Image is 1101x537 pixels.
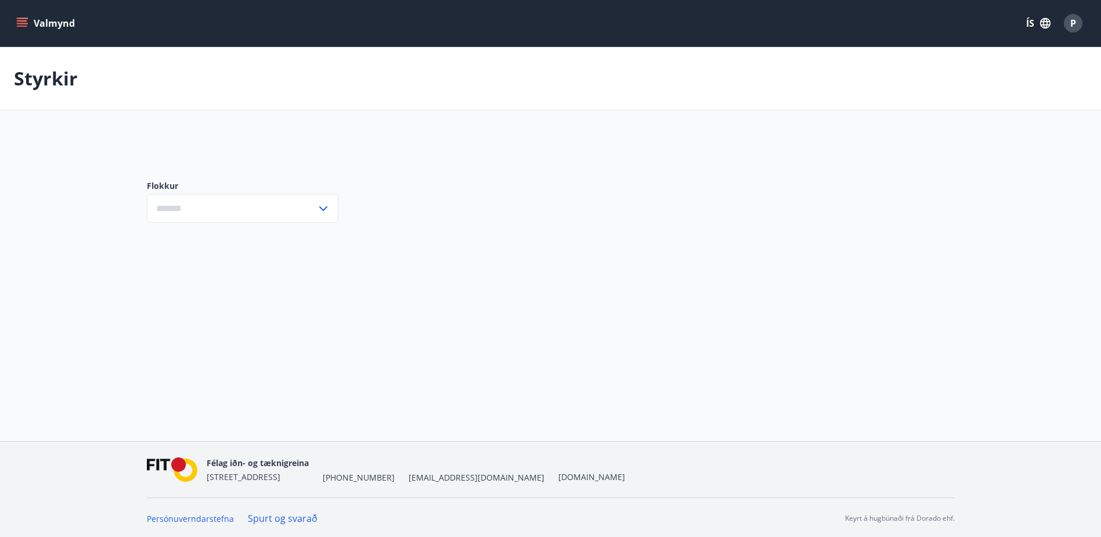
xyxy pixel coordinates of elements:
[147,180,338,192] label: Flokkur
[845,513,955,524] p: Keyrt á hugbúnaði frá Dorado ehf.
[14,66,78,91] p: Styrkir
[1059,9,1087,37] button: P
[409,472,544,484] span: [EMAIL_ADDRESS][DOMAIN_NAME]
[558,471,625,482] a: [DOMAIN_NAME]
[207,457,309,468] span: Félag iðn- og tæknigreina
[1020,13,1057,34] button: ÍS
[14,13,80,34] button: menu
[323,472,395,484] span: [PHONE_NUMBER]
[147,513,234,524] a: Persónuverndarstefna
[248,512,317,525] a: Spurt og svarað
[207,471,280,482] span: [STREET_ADDRESS]
[1070,17,1076,30] span: P
[147,457,198,482] img: FPQVkF9lTnNbbaRSFyT17YYeljoOGk5m51IhT0bO.png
